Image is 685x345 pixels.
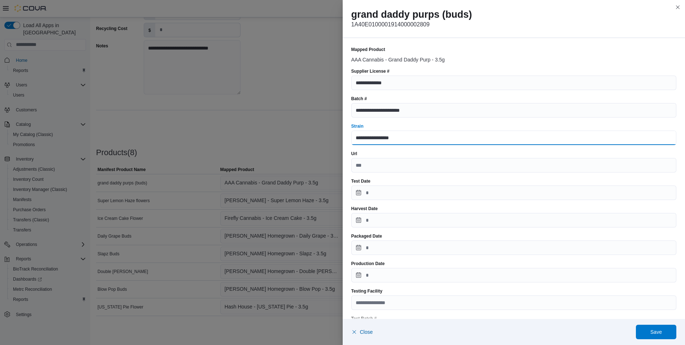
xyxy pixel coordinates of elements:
label: Supplier License # [351,68,390,74]
button: Close this dialog [673,3,682,12]
button: Close [351,325,373,339]
label: Strain [351,123,364,129]
input: Press the down key to open a popover containing a calendar. [351,186,677,200]
input: Press the down key to open a popover containing a calendar. [351,268,677,282]
label: Url [351,151,357,157]
input: Press the down key to open a popover containing a calendar. [351,240,677,255]
input: Press the down key to open a popover containing a calendar. [351,213,677,227]
div: AAA Cannabis - Grand Daddy Purp - 3.5g [351,54,677,63]
label: Mapped Product [351,47,385,52]
label: Packaged Date [351,233,382,239]
label: Batch # [351,96,367,102]
span: Close [360,328,373,336]
p: 1A40E0100001914000002809 [351,20,677,29]
label: Harvest Date [351,206,378,212]
label: Test Batch # [351,316,377,321]
h2: grand daddy purps (buds) [351,9,677,20]
label: Testing Facility [351,288,382,294]
label: Test Date [351,178,370,184]
button: Save [636,325,676,339]
span: Save [650,328,662,336]
label: Production Date [351,261,385,267]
